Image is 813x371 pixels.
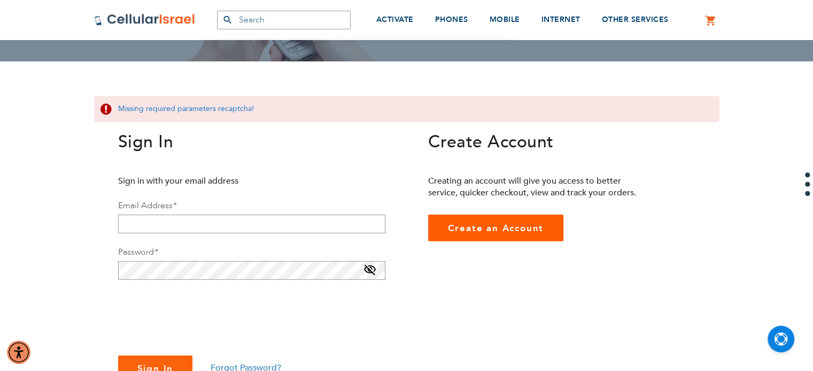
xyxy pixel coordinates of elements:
[118,130,174,154] span: Sign In
[602,14,669,25] span: OTHER SERVICES
[118,246,158,258] label: Password
[94,13,196,26] img: Cellular Israel Logo
[428,175,645,199] p: Creating an account will give you access to better service, quicker checkout, view and track your...
[448,222,544,234] span: Create an Account
[217,11,351,29] input: Search
[118,293,281,334] iframe: reCAPTCHA
[435,14,468,25] span: PHONES
[490,14,520,25] span: MOBILE
[94,96,719,122] div: Missing required parameters recaptcha!
[541,14,580,25] span: INTERNET
[118,200,176,211] label: Email Address
[118,175,335,187] p: Sign in with your email address
[428,130,554,154] span: Create Account
[376,14,414,25] span: ACTIVATE
[118,215,385,233] input: Email
[7,341,30,364] div: Accessibility Menu
[428,215,564,241] a: Create an Account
